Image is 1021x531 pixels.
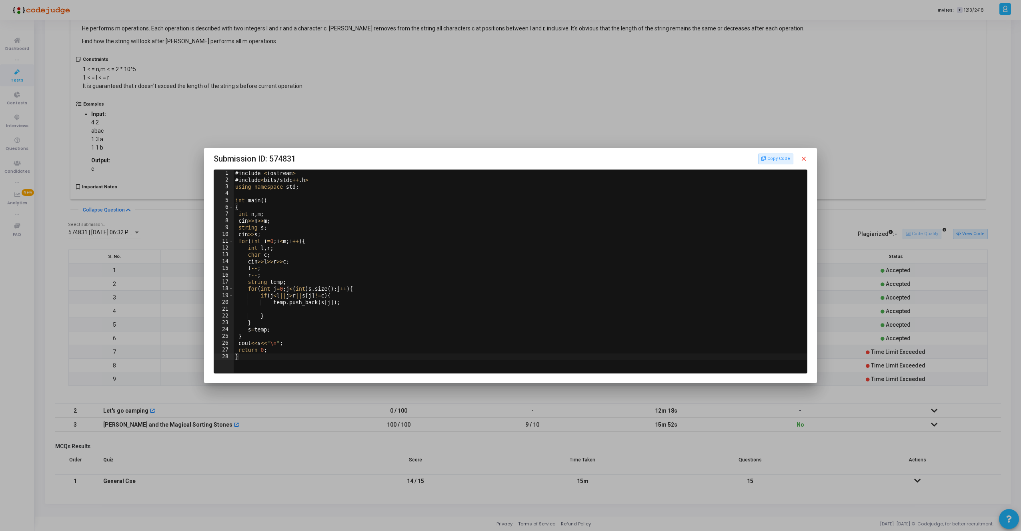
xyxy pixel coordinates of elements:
div: 18 [214,285,234,292]
div: 1 [214,170,234,177]
div: 19 [214,292,234,299]
div: 16 [214,272,234,279]
div: 6 [214,204,234,211]
div: 10 [214,231,234,238]
div: 14 [214,258,234,265]
div: 2 [214,177,234,184]
div: 27 [214,347,234,353]
span: Submission ID: 574831 [214,152,296,165]
div: 15 [214,265,234,272]
div: 25 [214,333,234,340]
div: 24 [214,326,234,333]
div: 17 [214,279,234,285]
div: 28 [214,353,234,360]
mat-icon: close [800,155,807,162]
div: 13 [214,252,234,258]
button: Copy Code [758,154,793,164]
div: 11 [214,238,234,245]
div: 5 [214,197,234,204]
div: 3 [214,184,234,190]
div: 7 [214,211,234,218]
div: 12 [214,245,234,252]
div: 23 [214,319,234,326]
div: 20 [214,299,234,306]
div: 9 [214,224,234,231]
div: 21 [214,306,234,313]
div: 4 [214,190,234,197]
div: 26 [214,340,234,347]
div: 22 [214,313,234,319]
div: 8 [214,218,234,224]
